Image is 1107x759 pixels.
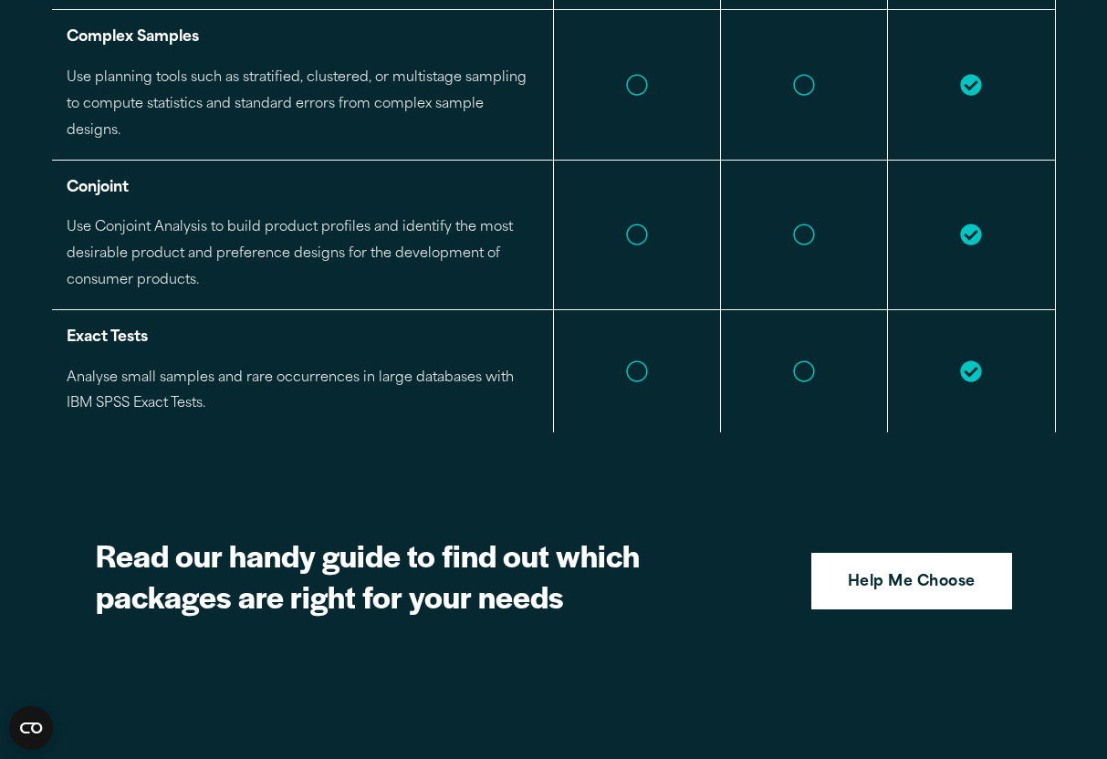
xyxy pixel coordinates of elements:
[811,553,1012,609] a: Help Me Choose
[96,535,735,617] h2: Read our handy guide to find out which packages are right for your needs
[67,175,538,202] p: Conjoint
[67,325,538,351] p: Exact Tests
[67,25,538,51] p: Complex Samples
[9,706,53,750] button: Open CMP widget
[67,66,538,144] p: Use planning tools such as stratified, clustered, or multistage sampling to compute statistics an...
[848,571,976,595] strong: Help Me Choose
[67,366,538,419] p: Analyse small samples and rare occurrences in large databases with IBM SPSS Exact Tests.
[67,215,538,294] p: Use Conjoint Analysis to build product profiles and identify the most desirable product and prefe...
